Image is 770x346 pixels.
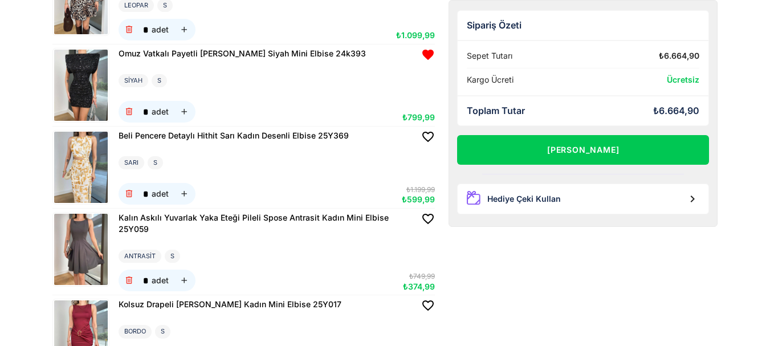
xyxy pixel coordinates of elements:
div: adet [152,276,169,284]
span: Beli Pencere Detaylı Hithit Sarı Kadın Desenli Elbise 25Y369 [119,131,349,140]
div: SARI [119,156,144,169]
img: Beli Pencere Detaylı Hithit Sarı Kadın Desenli Elbise 25Y369 [54,132,108,203]
div: Sepet Tutarı [467,51,512,61]
div: ₺6.664,90 [659,51,699,61]
input: adet [140,19,152,40]
div: SİYAH [119,74,148,87]
span: Omuz Vatkalı Payetli [PERSON_NAME] Siyah Mini Elbise 24k393 [119,48,366,58]
div: BORDO [119,325,152,338]
div: S [148,156,163,169]
span: Kolsuz Drapeli [PERSON_NAME] Kadın Mini Elbise 25Y017 [119,299,341,309]
div: Sipariş Özeti [467,20,700,31]
div: ₺6.664,90 [653,105,699,116]
span: Kalın Askılı Yuvarlak Yaka Eteği Pileli Spose Antrasit Kadın Mini Elbise 25Y059 [119,213,389,234]
button: [PERSON_NAME] [457,135,710,165]
a: Kalın Askılı Yuvarlak Yaka Eteği Pileli Spose Antrasit Kadın Mini Elbise 25Y059 [119,212,413,236]
div: S [152,74,167,87]
div: adet [152,108,169,116]
span: ₺374,99 [403,282,435,291]
img: Omuz Vatkalı Payetli Barry Kadın Siyah Mini Elbise 24k393 [54,50,108,121]
input: adet [140,101,152,123]
a: Beli Pencere Detaylı Hithit Sarı Kadın Desenli Elbise 25Y369 [119,130,349,143]
span: Ücretsiz [667,75,699,84]
div: adet [152,190,169,198]
span: ₺599,99 [402,194,435,204]
div: Hediye Çeki Kullan [487,194,561,204]
span: ₺749,99 [409,272,435,280]
div: ANTRASİT [119,250,161,263]
span: ₺1.099,99 [396,30,435,40]
span: ₺1.199,99 [406,185,435,194]
div: Toplam Tutar [467,105,525,116]
input: adet [140,183,152,205]
div: S [165,250,180,263]
input: adet [140,270,152,291]
div: Kargo Ücreti [467,75,514,85]
span: ₺799,99 [402,112,435,122]
a: Kolsuz Drapeli [PERSON_NAME] Kadın Mini Elbise 25Y017 [119,299,341,311]
div: adet [152,26,169,34]
div: S [155,325,170,338]
img: Kalın Askılı Yuvarlak Yaka Eteği Pileli Spose Antrasit Kadın Mini Elbise 25Y059 [54,214,108,285]
a: Omuz Vatkalı Payetli [PERSON_NAME] Siyah Mini Elbise 24k393 [119,48,366,60]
